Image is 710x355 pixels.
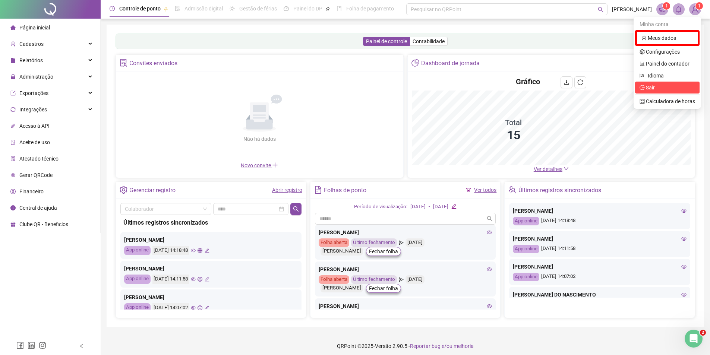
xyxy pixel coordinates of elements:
[324,184,366,197] div: Folhas de ponto
[10,91,16,96] span: export
[110,6,115,11] span: clock-circle
[19,156,59,162] span: Atestado técnico
[19,57,43,63] span: Relatórios
[16,342,24,349] span: facebook
[474,187,496,193] a: Ver todos
[10,41,16,47] span: user-add
[10,189,16,194] span: dollar
[534,166,562,172] span: Ver detalhes
[410,203,426,211] div: [DATE]
[164,7,168,11] span: pushpin
[513,217,687,225] div: [DATE] 14:18:48
[366,284,401,293] button: Fechar folha
[690,4,701,15] img: 86716
[293,6,322,12] span: Painel do DP
[10,222,16,227] span: gift
[685,330,703,348] iframe: Intercom live chat
[598,7,603,12] span: search
[205,277,209,282] span: edit
[123,218,299,227] div: Últimos registros sincronizados
[369,284,398,292] span: Fechar folha
[513,291,687,299] div: [PERSON_NAME] DO NASCIMENTO
[410,343,474,349] span: Reportar bug e/ou melhoria
[321,284,363,292] div: [PERSON_NAME]
[184,6,223,12] span: Admissão digital
[198,305,202,310] span: global
[19,90,48,96] span: Exportações
[534,166,569,172] a: Ver detalhes down
[508,186,516,194] span: team
[659,6,666,13] span: notification
[513,235,687,243] div: [PERSON_NAME]
[191,305,196,310] span: eye
[152,303,189,313] div: [DATE] 14:07:02
[577,79,583,85] span: reload
[314,186,322,194] span: file-text
[681,292,687,297] span: eye
[19,188,44,194] span: Financeiro
[646,85,655,91] span: Sair
[175,6,180,11] span: file-done
[369,247,398,256] span: Fechar folha
[675,6,682,13] span: bell
[487,304,492,309] span: eye
[19,107,47,112] span: Integrações
[319,265,492,273] div: [PERSON_NAME]
[10,25,16,30] span: home
[319,238,349,247] div: Folha aberta
[120,59,127,67] span: solution
[319,275,349,284] div: Folha aberta
[612,5,652,13] span: [PERSON_NAME]
[10,107,16,112] span: sync
[230,6,235,11] span: sun
[119,6,161,12] span: Controle de ponto
[411,59,419,67] span: pie-chart
[564,166,569,171] span: down
[39,342,46,349] span: instagram
[124,275,151,284] div: App online
[325,7,330,11] span: pushpin
[120,186,127,194] span: setting
[513,273,687,281] div: [DATE] 14:07:02
[124,246,151,255] div: App online
[10,205,16,210] span: info-circle
[681,264,687,269] span: eye
[640,49,680,55] a: setting Configurações
[681,208,687,213] span: eye
[354,203,407,211] div: Período de visualização:
[152,275,189,284] div: [DATE] 14:11:58
[413,38,445,44] span: Contabilidade
[513,245,539,253] div: App online
[205,305,209,310] span: edit
[10,123,16,129] span: api
[124,236,298,244] div: [PERSON_NAME]
[351,238,397,247] div: Último fechamento
[319,228,492,237] div: [PERSON_NAME]
[375,343,391,349] span: Versão
[10,140,16,145] span: audit
[124,293,298,301] div: [PERSON_NAME]
[406,238,425,247] div: [DATE]
[564,79,569,85] span: download
[429,203,430,211] div: -
[466,187,471,193] span: filter
[225,135,294,143] div: Não há dados
[19,221,68,227] span: Clube QR - Beneficios
[191,277,196,282] span: eye
[640,72,645,80] span: flag
[10,156,16,161] span: solution
[513,273,539,281] div: App online
[513,245,687,253] div: [DATE] 14:11:58
[19,205,57,211] span: Central de ajuda
[129,57,177,70] div: Convites enviados
[124,303,151,313] div: App online
[19,123,50,129] span: Acesso à API
[19,41,44,47] span: Cadastros
[239,6,277,12] span: Gestão de férias
[487,230,492,235] span: eye
[695,2,703,10] sup: Atualize o seu contato no menu Meus Dados
[640,61,690,67] a: bar-chart Painel do contador
[337,6,342,11] span: book
[648,72,691,80] span: Idioma
[700,330,706,336] span: 2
